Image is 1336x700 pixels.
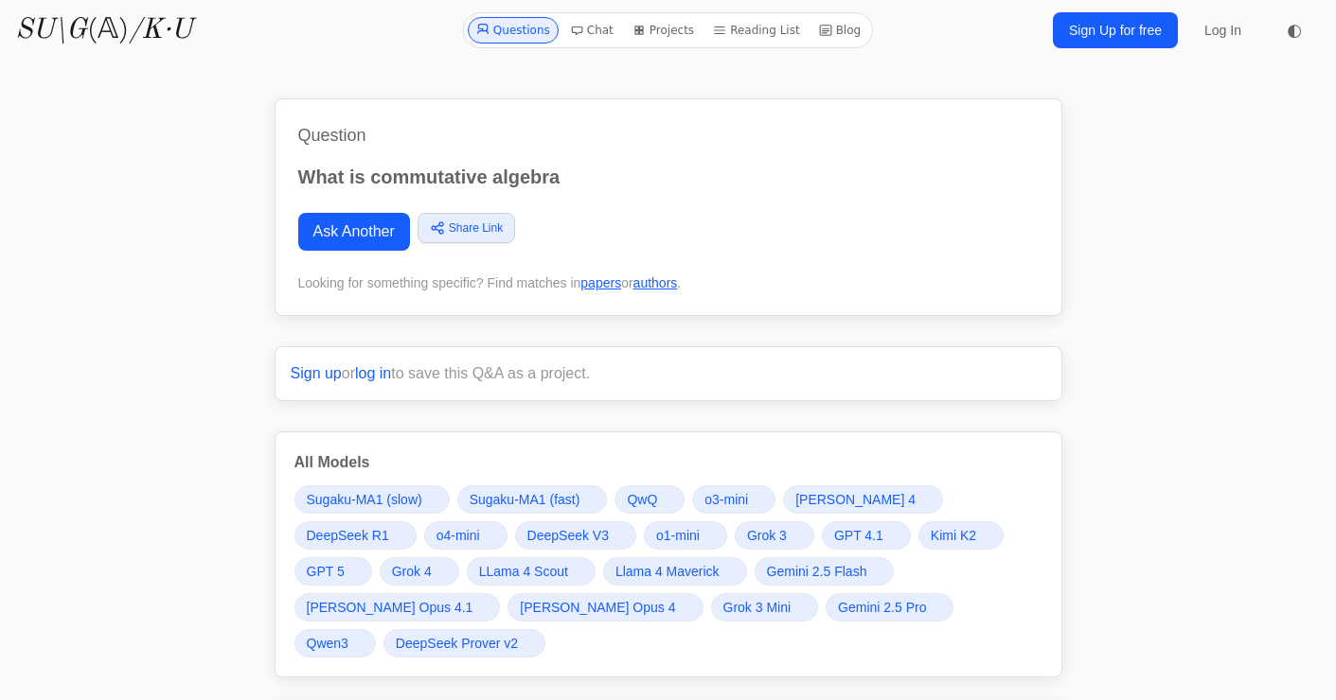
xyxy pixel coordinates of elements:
[834,526,883,545] span: GPT 4.1
[603,557,747,586] a: Llama 4 Maverick
[298,164,1039,190] p: What is commutative algebra
[633,275,678,290] a: authors
[424,521,508,550] a: o4-mini
[307,490,422,509] span: Sugaku-MA1 (slow)
[294,593,501,621] a: [PERSON_NAME] Opus 4.1
[436,526,480,545] span: o4-mini
[129,16,192,44] i: /K·U
[470,490,580,509] span: Sugaku-MA1 (fast)
[692,485,775,514] a: o3-mini
[656,526,700,545] span: o1-mini
[1053,12,1178,48] a: Sign Up for free
[527,526,609,545] span: DeepSeek V3
[467,557,596,586] a: LLama 4 Scout
[298,213,410,251] a: Ask Another
[383,629,545,657] a: DeepSeek Prover v2
[298,122,1039,149] h1: Question
[747,526,787,545] span: Grok 3
[307,562,345,581] span: GPT 5
[931,526,976,545] span: Kimi K2
[783,485,943,514] a: [PERSON_NAME] 4
[380,557,459,586] a: Grok 4
[515,521,636,550] a: DeepSeek V3
[735,521,814,550] a: Grok 3
[826,593,953,621] a: Gemini 2.5 Pro
[298,273,1039,292] div: Looking for something specific? Find matches in or .
[294,629,376,657] a: Qwen3
[811,17,869,44] a: Blog
[392,562,432,581] span: Grok 4
[615,485,685,514] a: QwQ
[15,13,192,47] a: SU\G(𝔸)/K·U
[294,451,1042,474] h3: All Models
[449,219,503,236] span: Share Link
[918,521,1004,550] a: Kimi K2
[1193,13,1253,47] a: Log In
[723,598,792,617] span: Grok 3 Mini
[307,634,348,653] span: Qwen3
[294,557,372,586] a: GPT 5
[1275,11,1313,49] button: ◐
[705,17,808,44] a: Reading List
[625,17,702,44] a: Projects
[294,485,450,514] a: Sugaku-MA1 (slow)
[355,365,391,381] a: log in
[291,362,1046,385] p: or to save this Q&A as a project.
[291,365,342,381] a: Sign up
[795,490,916,509] span: [PERSON_NAME] 4
[644,521,727,550] a: o1-mini
[468,17,559,44] a: Questions
[307,598,473,617] span: [PERSON_NAME] Opus 4.1
[580,275,621,290] a: papers
[704,490,748,509] span: o3-mini
[711,593,819,621] a: Grok 3 Mini
[1287,22,1302,39] span: ◐
[457,485,608,514] a: Sugaku-MA1 (fast)
[294,521,417,550] a: DeepSeek R1
[508,593,703,621] a: [PERSON_NAME] Opus 4
[15,16,87,44] i: SU\G
[615,562,720,581] span: Llama 4 Maverick
[822,521,911,550] a: GPT 4.1
[520,598,675,617] span: [PERSON_NAME] Opus 4
[479,562,568,581] span: LLama 4 Scout
[755,557,895,586] a: Gemini 2.5 Flash
[627,490,657,509] span: QwQ
[396,634,518,653] span: DeepSeek Prover v2
[767,562,867,581] span: Gemini 2.5 Flash
[307,526,389,545] span: DeepSeek R1
[562,17,621,44] a: Chat
[838,598,926,617] span: Gemini 2.5 Pro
